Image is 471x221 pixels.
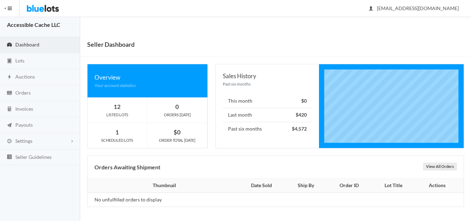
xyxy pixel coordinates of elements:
[87,39,135,50] h1: Seller Dashboard
[286,179,326,193] th: Ship By
[94,82,200,89] div: Your account statistics
[223,71,312,81] div: Sales History
[94,164,160,170] b: Orders Awaiting Shipment
[15,154,52,160] span: Seller Guidelines
[6,122,13,129] ion-icon: paper plane
[6,138,13,145] ion-icon: cog
[372,179,415,193] th: Lot Title
[223,108,312,122] li: Last month
[88,137,147,143] div: SCHEDULED LOTS
[296,112,307,118] strong: $420
[223,122,312,136] li: Past six months
[367,6,374,12] ion-icon: person
[6,106,13,113] ion-icon: calculator
[292,126,307,132] strong: $4,572
[114,103,121,110] strong: 12
[88,179,237,193] th: Thumbnail
[223,81,312,87] div: Past six months
[15,58,24,64] span: Lots
[15,106,33,112] span: Invoices
[15,90,31,96] span: Orders
[6,90,13,97] ion-icon: cash
[88,112,147,118] div: LISTED LOTS
[6,74,13,81] ion-icon: flash
[6,42,13,49] ion-icon: speedometer
[223,94,312,108] li: This month
[175,103,179,110] strong: 0
[115,128,119,136] strong: 1
[6,154,13,161] ion-icon: list box
[174,128,181,136] strong: $0
[423,163,457,170] a: View All Orders
[147,112,207,118] div: ORDERS [DATE]
[15,42,39,47] span: Dashboard
[369,5,459,11] span: [EMAIL_ADDRESS][DOMAIN_NAME]
[15,138,32,144] span: Settings
[7,21,60,28] strong: Accessible Cache LLC
[94,73,200,82] div: Overview
[326,179,372,193] th: Order ID
[237,179,286,193] th: Date Sold
[15,74,35,80] span: Auctions
[88,193,237,207] td: No unfulfilled orders to display
[415,179,464,193] th: Actions
[147,137,207,143] div: ORDER TOTAL [DATE]
[15,122,33,128] span: Payouts
[6,58,13,65] ion-icon: clipboard
[301,98,307,104] strong: $0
